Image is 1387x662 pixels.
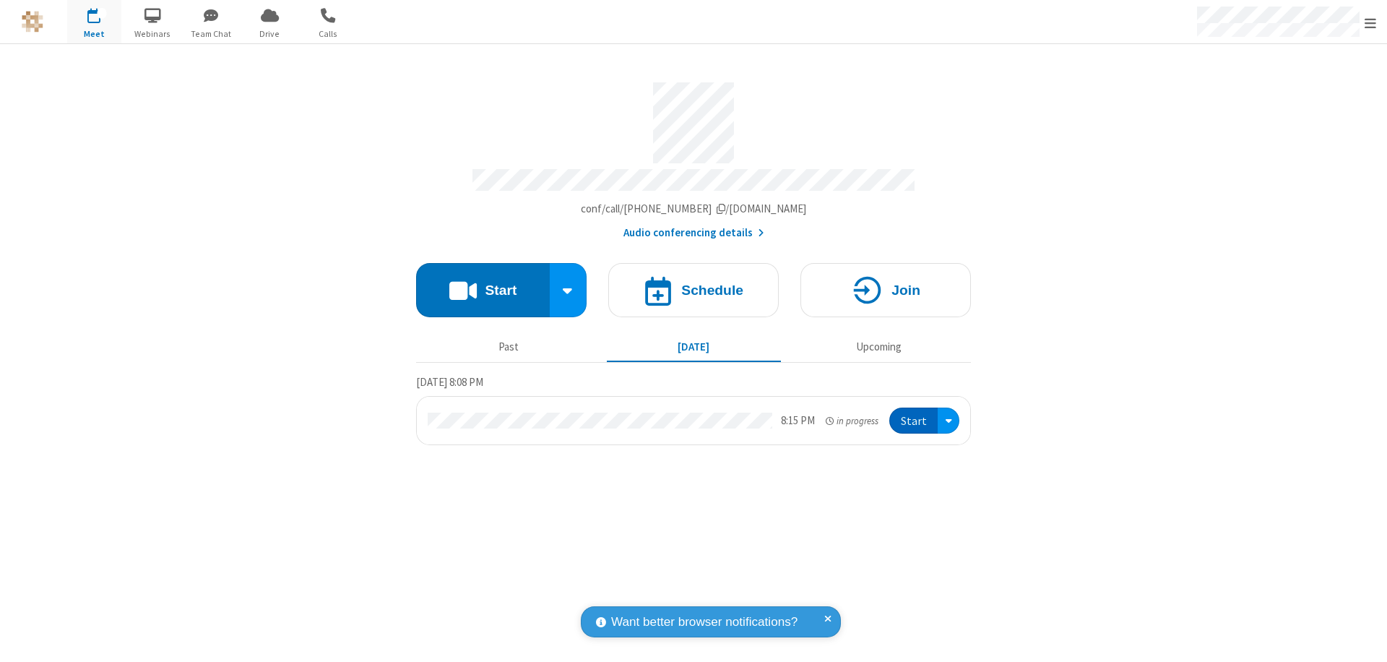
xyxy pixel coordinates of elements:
[416,72,971,241] section: Account details
[781,413,815,429] div: 8:15 PM
[792,333,966,361] button: Upcoming
[681,283,743,297] h4: Schedule
[891,283,920,297] h4: Join
[184,27,238,40] span: Team Chat
[581,201,807,218] button: Copy my meeting room linkCopy my meeting room link
[416,375,483,389] span: [DATE] 8:08 PM
[581,202,807,215] span: Copy my meeting room link
[938,408,959,434] div: Open menu
[67,27,121,40] span: Meet
[623,225,764,241] button: Audio conferencing details
[243,27,297,40] span: Drive
[126,27,180,40] span: Webinars
[22,11,43,33] img: QA Selenium DO NOT DELETE OR CHANGE
[485,283,517,297] h4: Start
[800,263,971,317] button: Join
[98,8,107,19] div: 1
[826,414,878,428] em: in progress
[611,613,798,632] span: Want better browser notifications?
[301,27,355,40] span: Calls
[607,333,781,361] button: [DATE]
[608,263,779,317] button: Schedule
[416,263,550,317] button: Start
[422,333,596,361] button: Past
[889,408,938,434] button: Start
[550,263,587,317] div: Start conference options
[416,374,971,446] section: Today's Meetings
